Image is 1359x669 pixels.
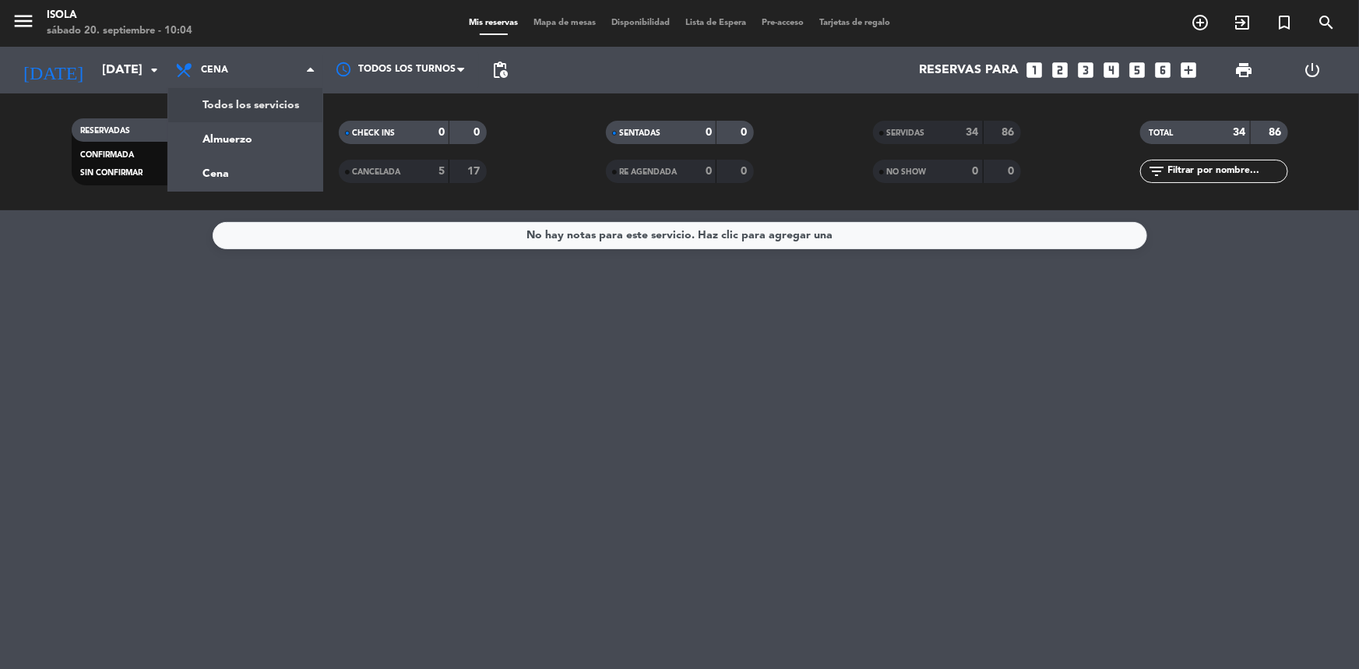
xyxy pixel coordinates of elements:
span: SERVIDAS [887,129,925,137]
strong: 0 [973,166,979,177]
span: Pre-acceso [754,19,812,27]
strong: 0 [438,127,445,138]
i: menu [12,9,35,33]
span: Cena [201,65,228,76]
i: exit_to_app [1233,13,1252,32]
strong: 86 [1002,127,1017,138]
span: NO SHOW [887,168,927,176]
i: arrow_drop_down [145,61,164,79]
strong: 0 [474,127,483,138]
i: looks_one [1024,60,1044,80]
span: Disponibilidad [604,19,678,27]
input: Filtrar por nombre... [1167,163,1287,180]
div: Isola [47,8,192,23]
div: No hay notas para este servicio. Haz clic para agregar una [526,227,833,245]
span: Mis reservas [461,19,526,27]
i: looks_6 [1153,60,1173,80]
i: add_box [1178,60,1199,80]
i: turned_in_not [1275,13,1294,32]
div: LOG OUT [1279,47,1347,93]
i: filter_list [1148,162,1167,181]
button: menu [12,9,35,38]
strong: 0 [741,166,750,177]
i: looks_two [1050,60,1070,80]
span: CONFIRMADA [81,151,135,159]
a: Todos los servicios [168,88,322,122]
span: Tarjetas de regalo [812,19,898,27]
strong: 17 [467,166,483,177]
span: RESERVADAS [81,127,131,135]
strong: 0 [741,127,750,138]
div: sábado 20. septiembre - 10:04 [47,23,192,39]
strong: 86 [1269,127,1284,138]
i: power_settings_new [1304,61,1322,79]
strong: 34 [1234,127,1246,138]
i: add_circle_outline [1191,13,1209,32]
i: looks_4 [1101,60,1121,80]
span: CANCELADA [353,168,401,176]
span: Lista de Espera [678,19,754,27]
a: Cena [168,157,322,191]
strong: 0 [1008,166,1017,177]
strong: 34 [966,127,979,138]
i: looks_5 [1127,60,1147,80]
span: pending_actions [491,61,509,79]
span: TOTAL [1150,129,1174,137]
span: RE AGENDADA [620,168,678,176]
span: Reservas para [919,63,1019,78]
a: Almuerzo [168,122,322,157]
span: SIN CONFIRMAR [81,169,143,177]
i: [DATE] [12,53,94,87]
i: search [1317,13,1336,32]
span: Mapa de mesas [526,19,604,27]
span: SENTADAS [620,129,661,137]
strong: 0 [706,166,712,177]
strong: 0 [706,127,712,138]
strong: 5 [438,166,445,177]
i: looks_3 [1076,60,1096,80]
span: CHECK INS [353,129,396,137]
span: print [1234,61,1253,79]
